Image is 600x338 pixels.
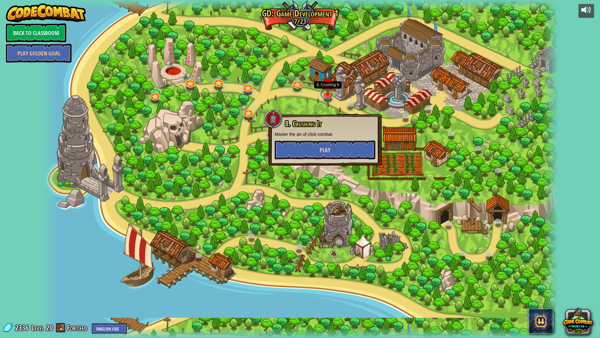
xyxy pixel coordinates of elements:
span: 20 [46,323,53,333]
span: Level [31,323,44,333]
a: Play Golden Goal [6,44,72,63]
img: level-banner-unstarted.png [321,71,335,96]
p: Master the art of click-combat. [275,131,375,137]
img: CodeCombat - Learn how to code by playing a game [6,3,86,22]
button: Adjust volume [578,3,594,18]
span: Play [320,146,330,154]
a: Fortifed [67,323,89,333]
span: 2336 [15,323,31,333]
a: Back to Classroom [6,23,66,42]
span: 8. Crushing It [285,118,321,129]
button: Play [275,141,375,159]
